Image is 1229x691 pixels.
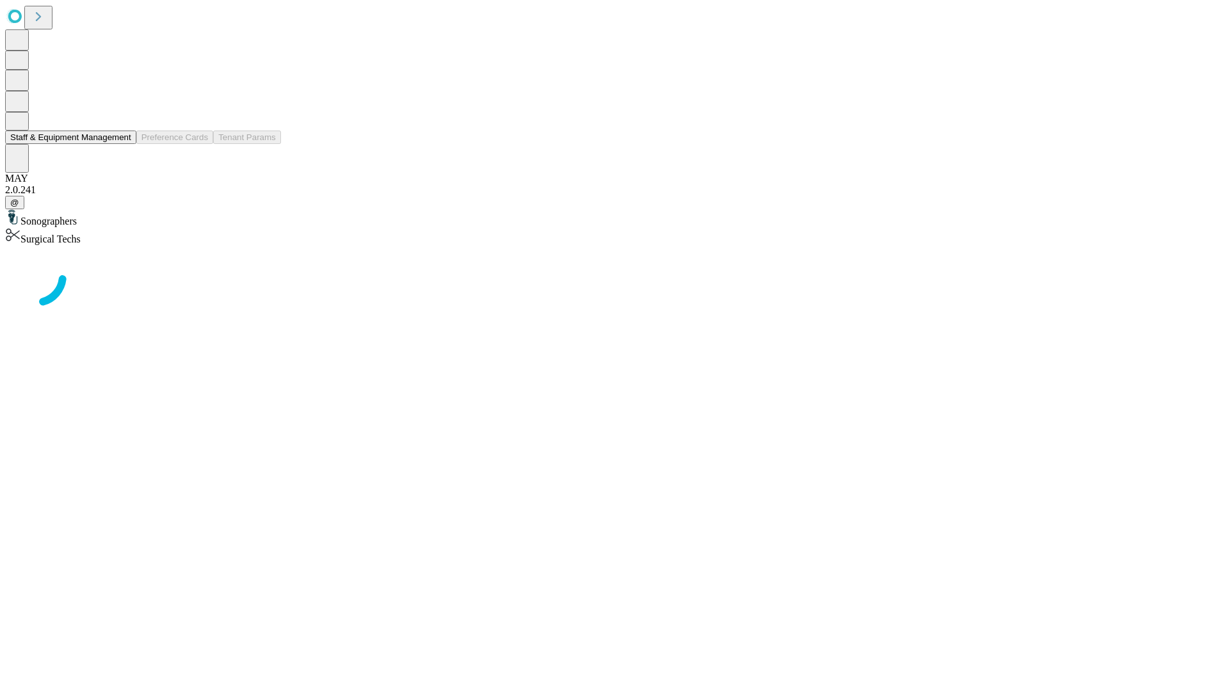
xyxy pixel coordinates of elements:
[5,173,1224,184] div: MAY
[5,184,1224,196] div: 2.0.241
[5,227,1224,245] div: Surgical Techs
[5,131,136,144] button: Staff & Equipment Management
[213,131,281,144] button: Tenant Params
[5,209,1224,227] div: Sonographers
[10,198,19,207] span: @
[5,196,24,209] button: @
[136,131,213,144] button: Preference Cards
